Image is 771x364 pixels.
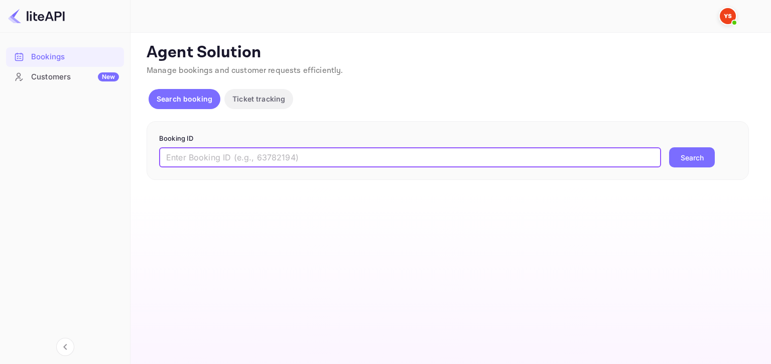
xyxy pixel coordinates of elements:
[8,8,65,24] img: LiteAPI logo
[98,72,119,81] div: New
[6,67,124,86] a: CustomersNew
[720,8,736,24] img: Yandex Support
[157,94,212,104] p: Search booking
[31,71,119,83] div: Customers
[147,43,753,63] p: Agent Solution
[147,65,343,76] span: Manage bookings and customer requests efficiently.
[669,147,715,167] button: Search
[6,47,124,66] a: Bookings
[56,338,74,356] button: Collapse navigation
[159,147,661,167] input: Enter Booking ID (e.g., 63782194)
[6,67,124,87] div: CustomersNew
[31,51,119,63] div: Bookings
[159,134,736,144] p: Booking ID
[6,47,124,67] div: Bookings
[232,94,285,104] p: Ticket tracking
